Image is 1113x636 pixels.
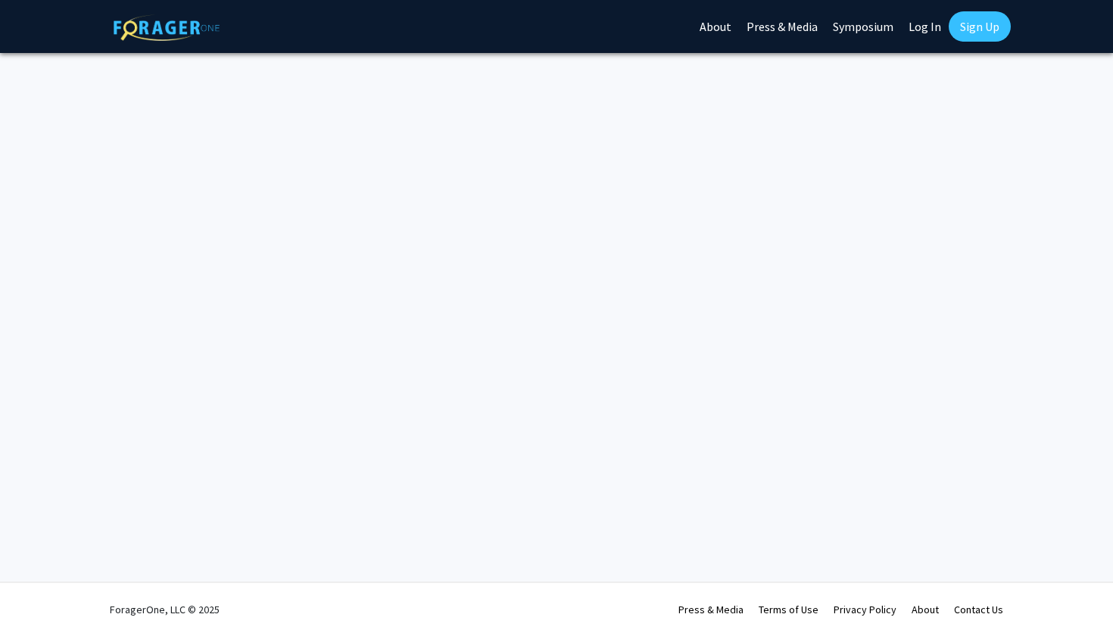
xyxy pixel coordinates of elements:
a: About [912,603,939,616]
div: ForagerOne, LLC © 2025 [110,583,220,636]
a: Terms of Use [759,603,818,616]
a: Sign Up [949,11,1011,42]
img: ForagerOne Logo [114,14,220,41]
a: Contact Us [954,603,1003,616]
a: Press & Media [678,603,744,616]
a: Privacy Policy [834,603,896,616]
